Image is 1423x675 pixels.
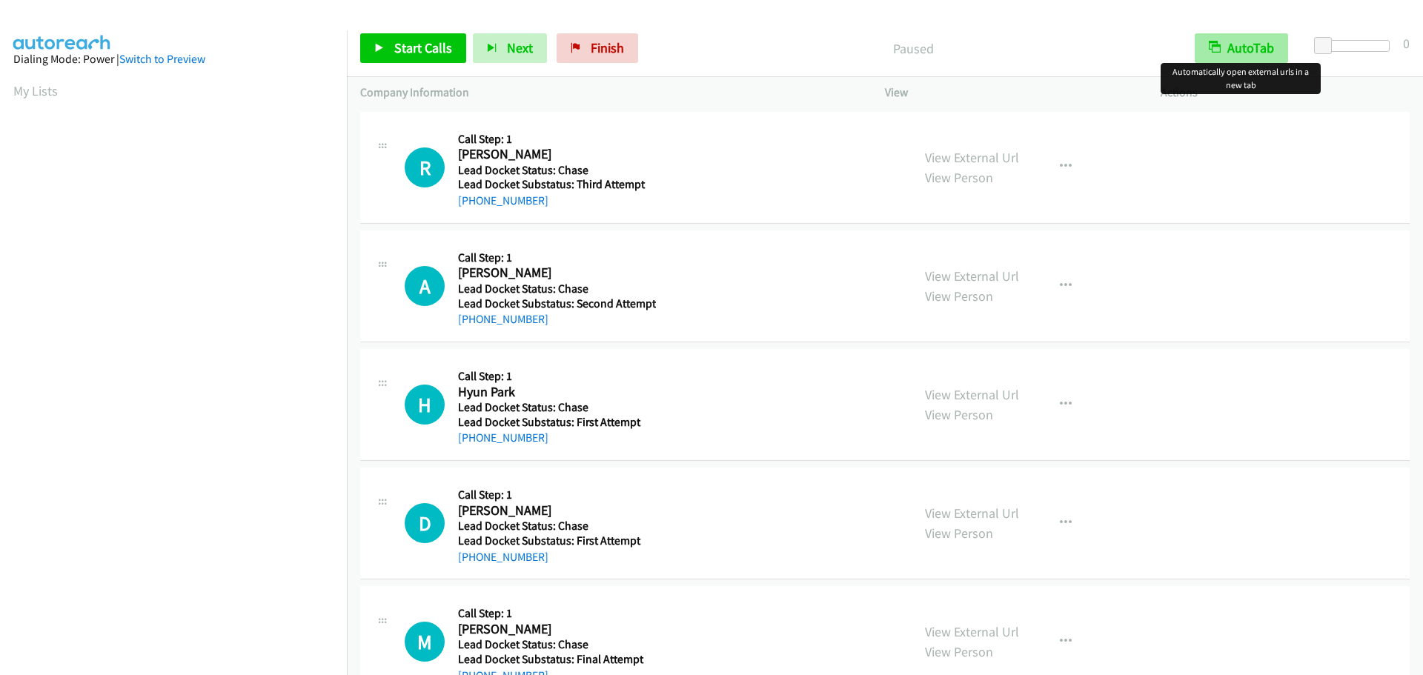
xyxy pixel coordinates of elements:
[458,193,548,207] a: [PHONE_NUMBER]
[458,550,548,564] a: [PHONE_NUMBER]
[119,52,205,66] a: Switch to Preview
[405,622,445,662] h1: M
[458,384,655,401] h2: Hyun Park
[925,267,1019,285] a: View External Url
[458,296,656,311] h5: Lead Docket Substatus: Second Attempt
[458,146,655,163] h2: [PERSON_NAME]
[458,519,655,533] h5: Lead Docket Status: Chase
[405,622,445,662] div: The call is yet to be attempted
[1403,33,1410,53] div: 0
[925,287,993,305] a: View Person
[458,177,655,192] h5: Lead Docket Substatus: Third Attempt
[507,39,533,56] span: Next
[925,386,1019,403] a: View External Url
[458,430,548,445] a: [PHONE_NUMBER]
[360,84,858,102] p: Company Information
[925,149,1019,166] a: View External Url
[405,266,445,306] div: The call is yet to be attempted
[458,533,655,548] h5: Lead Docket Substatus: First Attempt
[458,488,655,502] h5: Call Step: 1
[925,406,993,423] a: View Person
[591,39,624,56] span: Finish
[925,643,993,660] a: View Person
[458,132,655,147] h5: Call Step: 1
[458,282,656,296] h5: Lead Docket Status: Chase
[1161,63,1321,94] div: Automatically open external urls in a new tab
[405,266,445,306] h1: A
[394,39,452,56] span: Start Calls
[405,503,445,543] h1: D
[1321,40,1390,52] div: Delay between calls (in seconds)
[458,163,655,178] h5: Lead Docket Status: Chase
[458,369,655,384] h5: Call Step: 1
[925,169,993,186] a: View Person
[405,385,445,425] div: The call is yet to be attempted
[13,50,334,68] div: Dialing Mode: Power |
[458,606,655,621] h5: Call Step: 1
[405,385,445,425] h1: H
[458,265,655,282] h2: [PERSON_NAME]
[458,312,548,326] a: [PHONE_NUMBER]
[458,621,655,638] h2: [PERSON_NAME]
[458,415,655,430] h5: Lead Docket Substatus: First Attempt
[925,623,1019,640] a: View External Url
[473,33,547,63] button: Next
[458,400,655,415] h5: Lead Docket Status: Chase
[658,39,1168,59] p: Paused
[458,652,655,667] h5: Lead Docket Substatus: Final Attempt
[925,525,993,542] a: View Person
[1195,33,1288,63] button: AutoTab
[458,250,656,265] h5: Call Step: 1
[925,505,1019,522] a: View External Url
[458,637,655,652] h5: Lead Docket Status: Chase
[557,33,638,63] a: Finish
[458,502,655,519] h2: [PERSON_NAME]
[13,82,58,99] a: My Lists
[360,33,466,63] a: Start Calls
[405,147,445,187] h1: R
[405,503,445,543] div: The call is yet to be attempted
[405,147,445,187] div: The call is yet to be attempted
[885,84,1134,102] p: View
